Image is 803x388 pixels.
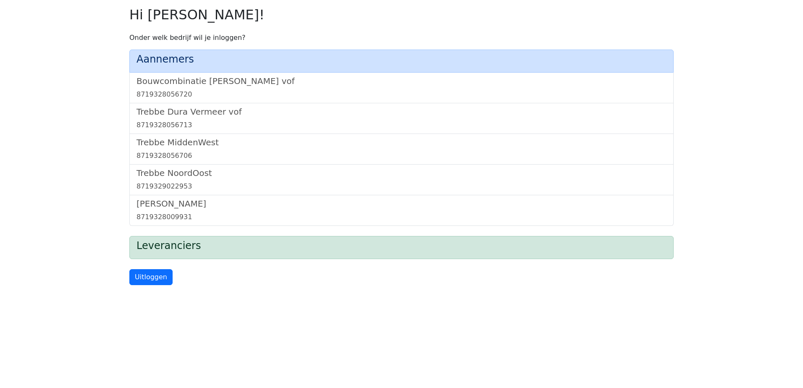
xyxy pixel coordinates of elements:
[136,137,667,161] a: Trebbe MiddenWest8719328056706
[136,212,667,222] div: 8719328009931
[136,120,667,130] div: 8719328056713
[136,89,667,100] div: 8719328056720
[136,168,667,178] h5: Trebbe NoordOost
[136,76,667,100] a: Bouwcombinatie [PERSON_NAME] vof8719328056720
[136,240,667,252] h4: Leveranciers
[136,151,667,161] div: 8719328056706
[136,168,667,191] a: Trebbe NoordOost8719329022953
[136,76,667,86] h5: Bouwcombinatie [PERSON_NAME] vof
[136,107,667,117] h5: Trebbe Dura Vermeer vof
[136,181,667,191] div: 8719329022953
[136,199,667,222] a: [PERSON_NAME]8719328009931
[136,107,667,130] a: Trebbe Dura Vermeer vof8719328056713
[129,33,674,43] p: Onder welk bedrijf wil je inloggen?
[129,7,674,23] h2: Hi [PERSON_NAME]!
[136,53,667,66] h4: Aannemers
[129,269,173,285] a: Uitloggen
[136,137,667,147] h5: Trebbe MiddenWest
[136,199,667,209] h5: [PERSON_NAME]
